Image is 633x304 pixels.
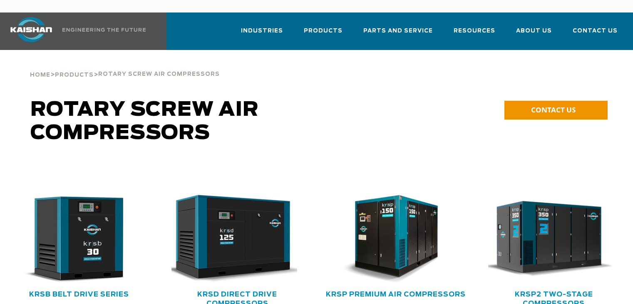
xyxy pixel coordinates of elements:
span: Products [55,72,94,78]
a: Contact Us [573,20,618,48]
span: Contact Us [573,26,618,36]
img: krsp350 [482,195,614,284]
a: KRSB Belt Drive Series [29,291,129,298]
a: Products [304,20,343,48]
a: Parts and Service [363,20,433,48]
img: krsb30 [7,195,139,284]
span: Rotary Screw Air Compressors [98,72,220,77]
span: Resources [454,26,495,36]
a: Industries [241,20,283,48]
div: krsp150 [330,195,462,284]
span: Industries [241,26,283,36]
span: Rotary Screw Air Compressors [30,100,259,143]
a: CONTACT US [504,101,608,120]
img: Engineering the future [62,28,146,32]
a: About Us [516,20,552,48]
span: Parts and Service [363,26,433,36]
a: KRSP Premium Air Compressors [326,291,466,298]
a: Products [55,71,94,78]
a: Resources [454,20,495,48]
img: krsp150 [324,195,456,284]
div: krsd125 [171,195,303,284]
span: Home [30,72,50,78]
span: Products [304,26,343,36]
a: Home [30,71,50,78]
div: > > [30,50,220,82]
div: krsp350 [488,195,620,284]
span: CONTACT US [531,105,576,115]
div: krsb30 [13,195,145,284]
img: krsd125 [165,195,297,284]
span: About Us [516,26,552,36]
